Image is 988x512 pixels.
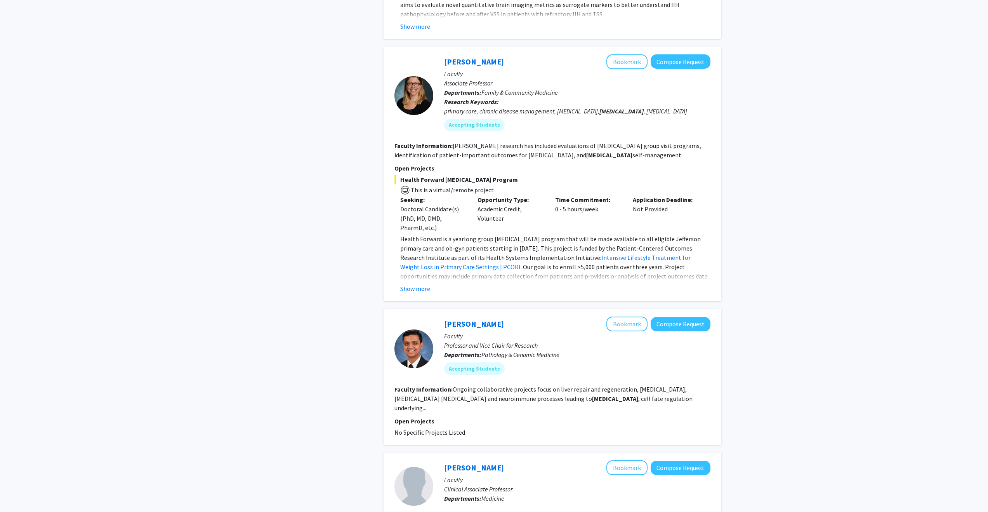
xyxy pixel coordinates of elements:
[394,175,710,184] span: Health Forward [MEDICAL_DATA] Program
[444,57,504,66] a: [PERSON_NAME]
[444,119,505,131] mat-chip: Accepting Students
[394,142,453,150] b: Faculty Information:
[627,195,705,232] div: Not Provided
[444,495,481,502] b: Departments:
[394,385,453,393] b: Faculty Information:
[444,463,504,472] a: [PERSON_NAME]
[549,195,627,232] div: 0 - 5 hours/week
[444,475,710,484] p: Faculty
[444,351,481,359] b: Departments:
[555,195,621,204] p: Time Commitment:
[6,477,33,506] iframe: Chat
[444,341,710,350] p: Professor and Vice Chair for Research
[444,319,504,329] a: [PERSON_NAME]
[400,22,430,31] button: Show more
[633,195,699,204] p: Application Deadline:
[606,54,648,69] button: Add Amy Cunningham to Bookmarks
[651,317,710,331] button: Compose Request to Rajanikanth Vadigepalli
[444,89,481,96] b: Departments:
[444,69,710,78] p: Faculty
[394,164,710,173] p: Open Projects
[394,385,693,412] fg-read-more: Ongoing collaborative projects focus on liver repair and regeneration, [MEDICAL_DATA], [MEDICAL_D...
[651,54,710,69] button: Compose Request to Amy Cunningham
[394,142,701,159] fg-read-more: [PERSON_NAME] research has included evaluations of [MEDICAL_DATA] group visit programs, identific...
[606,317,648,331] button: Add Rajanikanth Vadigepalli to Bookmarks
[481,495,504,502] span: Medicine
[394,416,710,426] p: Open Projects
[410,186,494,194] span: This is a virtual/remote project
[472,195,549,232] div: Academic Credit, Volunteer
[481,89,558,96] span: Family & Community Medicine
[481,351,559,359] span: Pathology & Genomic Medicine
[599,107,644,115] b: [MEDICAL_DATA]
[606,460,648,475] button: Add Michael Scharf to Bookmarks
[400,254,691,271] a: Intensive Lifestyle Treatment for Weight Loss in Primary Care Settings | PCORI
[444,331,710,341] p: Faculty
[592,395,638,402] b: [MEDICAL_DATA]
[478,195,543,204] p: Opportunity Type:
[400,234,710,290] p: Health Forward is a yearlong group [MEDICAL_DATA] program that will be made available to all elig...
[444,78,710,88] p: Associate Professor
[400,284,430,293] button: Show more
[444,484,710,494] p: Clinical Associate Professor
[444,98,499,106] b: Research Keywords:
[586,151,632,159] b: [MEDICAL_DATA]
[400,204,466,232] div: Doctoral Candidate(s) (PhD, MD, DMD, PharmD, etc.)
[651,461,710,475] button: Compose Request to Michael Scharf
[394,428,465,436] span: No Specific Projects Listed
[444,106,710,116] div: primary care, chronic disease management, [MEDICAL_DATA], , [MEDICAL_DATA]
[400,195,466,204] p: Seeking:
[444,362,505,375] mat-chip: Accepting Students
